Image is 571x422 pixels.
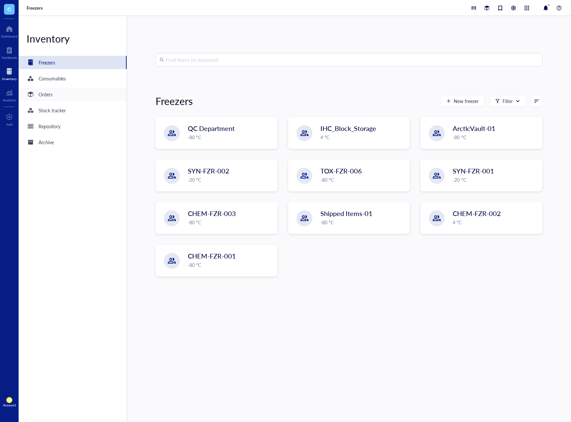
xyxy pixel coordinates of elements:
[454,98,479,104] span: New freezer
[503,97,513,105] div: Filter
[39,59,55,66] div: Freezers
[453,124,496,133] span: ArcticVault-01
[188,134,273,141] div: -80 °C
[1,24,18,38] a: Dashboard
[2,55,17,59] div: Notebook
[188,261,273,268] div: -80 °C
[453,176,538,183] div: -20 °C
[7,5,11,13] span: G
[27,5,44,11] a: Freezers
[453,134,538,141] div: -80 °C
[441,96,484,106] button: New freezer
[39,123,60,130] div: Repository
[19,72,127,85] a: Consumables
[6,122,13,126] div: Add
[3,98,16,102] div: Analytics
[320,124,376,133] span: IHC_Block_Storage
[3,403,16,407] div: Account
[19,104,127,117] a: Stock tracker
[8,398,11,402] span: LR
[320,166,362,175] span: TOX-FZR-006
[320,219,406,226] div: -80 °C
[19,136,127,149] a: Archive
[2,45,17,59] a: Notebook
[453,166,494,175] span: SYN-FZR-001
[320,176,406,183] div: -80 °C
[156,94,193,108] div: Freezers
[19,88,127,101] a: Orders
[19,120,127,133] a: Repository
[2,66,17,81] a: Inventory
[320,209,373,218] span: Shipped Items-01
[188,176,273,183] div: -20 °C
[2,77,17,81] div: Inventory
[453,209,501,218] span: CHEM-FZR-002
[39,75,66,82] div: Consumables
[39,139,54,146] div: Archive
[19,32,127,45] div: Inventory
[19,56,127,69] a: Freezers
[188,166,229,175] span: SYN-FZR-002
[3,87,16,102] a: Analytics
[188,124,235,133] span: QC Department
[188,219,273,226] div: -80 °C
[188,251,236,261] span: CHEM-FZR-001
[39,91,53,98] div: Orders
[39,107,66,114] div: Stock tracker
[188,209,236,218] span: CHEM-FZR-003
[453,219,538,226] div: 4 °C
[1,34,18,38] div: Dashboard
[320,134,406,141] div: 4 °C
